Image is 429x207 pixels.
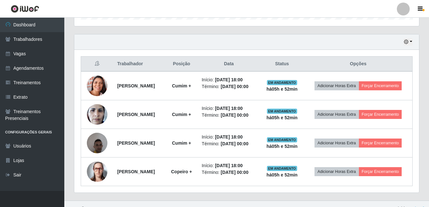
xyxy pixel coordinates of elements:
img: CoreUI Logo [11,5,39,13]
strong: há 05 h e 52 min [267,144,298,149]
th: Opções [304,57,413,72]
th: Data [198,57,260,72]
th: Trabalhador [113,57,165,72]
button: Forçar Encerramento [359,81,402,90]
button: Forçar Encerramento [359,167,402,176]
strong: há 05 h e 52 min [267,86,298,92]
li: Início: [202,134,256,140]
button: Forçar Encerramento [359,110,402,119]
button: Adicionar Horas Extra [315,167,359,176]
strong: há 05 h e 52 min [267,172,298,177]
button: Forçar Encerramento [359,139,402,148]
time: [DATE] 18:00 [215,163,242,168]
time: [DATE] 18:00 [215,106,242,111]
button: Adicionar Horas Extra [315,81,359,90]
strong: [PERSON_NAME] [117,83,155,88]
img: 1701560793571.jpeg [87,129,107,157]
strong: Cumim + [172,140,191,146]
span: EM ANDAMENTO [267,109,297,114]
time: [DATE] 18:00 [215,134,242,139]
li: Término: [202,83,256,90]
li: Início: [202,76,256,83]
button: Adicionar Horas Extra [315,110,359,119]
strong: Cumim + [172,83,191,88]
li: Início: [202,162,256,169]
strong: Cumim + [172,112,191,117]
strong: Copeiro + [171,169,192,174]
time: [DATE] 18:00 [215,77,242,82]
li: Término: [202,140,256,147]
strong: há 05 h e 52 min [267,115,298,120]
span: EM ANDAMENTO [267,80,297,85]
li: Início: [202,105,256,112]
time: [DATE] 00:00 [221,141,248,146]
span: EM ANDAMENTO [267,137,297,142]
li: Término: [202,169,256,176]
li: Término: [202,112,256,119]
strong: [PERSON_NAME] [117,112,155,117]
span: EM ANDAMENTO [267,166,297,171]
img: 1691278015351.jpeg [87,73,107,99]
time: [DATE] 00:00 [221,170,248,175]
strong: [PERSON_NAME] [117,140,155,146]
time: [DATE] 00:00 [221,113,248,118]
strong: [PERSON_NAME] [117,169,155,174]
time: [DATE] 00:00 [221,84,248,89]
button: Adicionar Horas Extra [315,139,359,148]
img: 1694453886302.jpeg [87,101,107,128]
th: Status [260,57,304,72]
img: 1750597929340.jpeg [87,161,107,182]
th: Posição [165,57,198,72]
